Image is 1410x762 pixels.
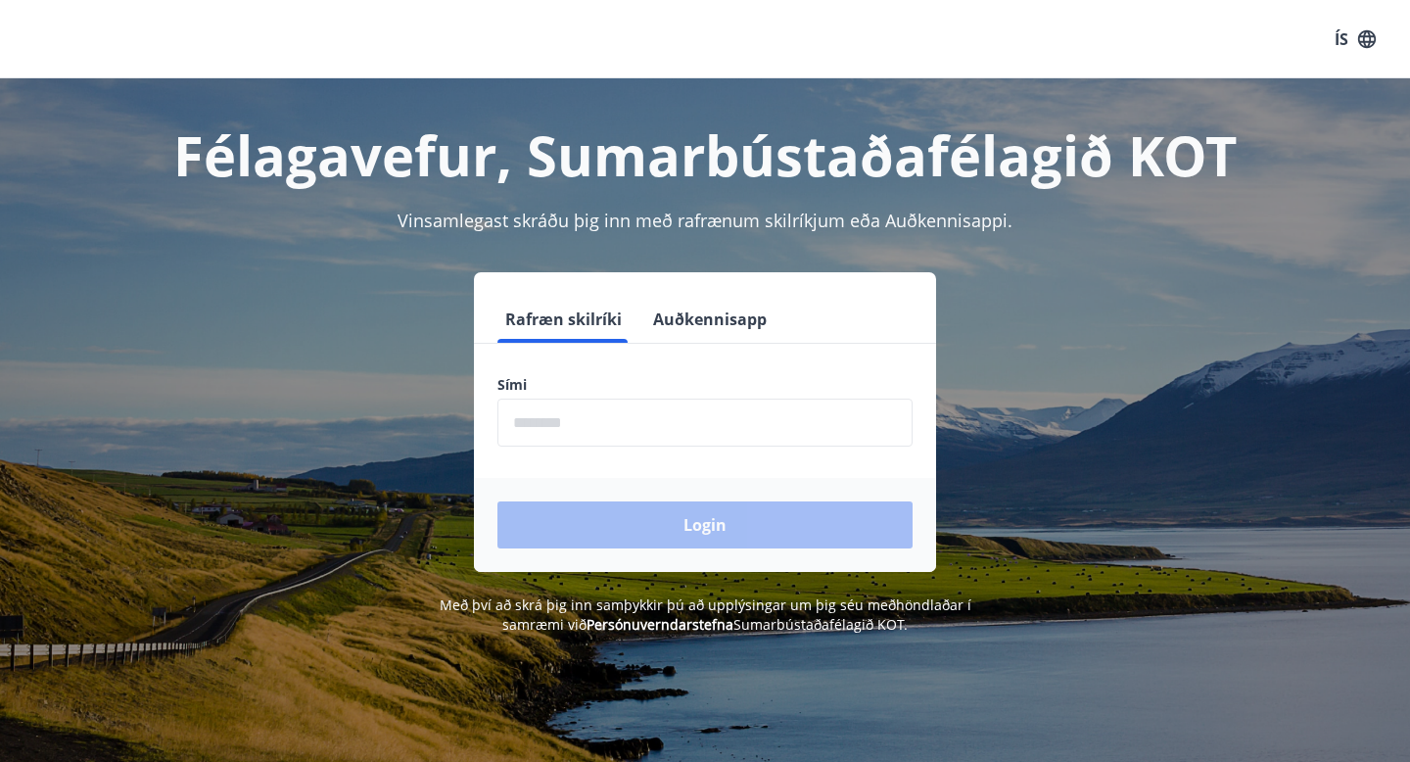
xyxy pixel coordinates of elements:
button: Rafræn skilríki [497,296,630,343]
button: ÍS [1324,22,1386,57]
span: Vinsamlegast skráðu þig inn með rafrænum skilríkjum eða Auðkennisappi. [398,209,1012,232]
span: Með því að skrá þig inn samþykkir þú að upplýsingar um þig séu meðhöndlaðar í samræmi við Sumarbú... [440,595,971,634]
label: Sími [497,375,913,395]
h1: Félagavefur, Sumarbústaðafélagið KOT [23,118,1386,192]
a: Persónuverndarstefna [587,615,733,634]
button: Auðkennisapp [645,296,775,343]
